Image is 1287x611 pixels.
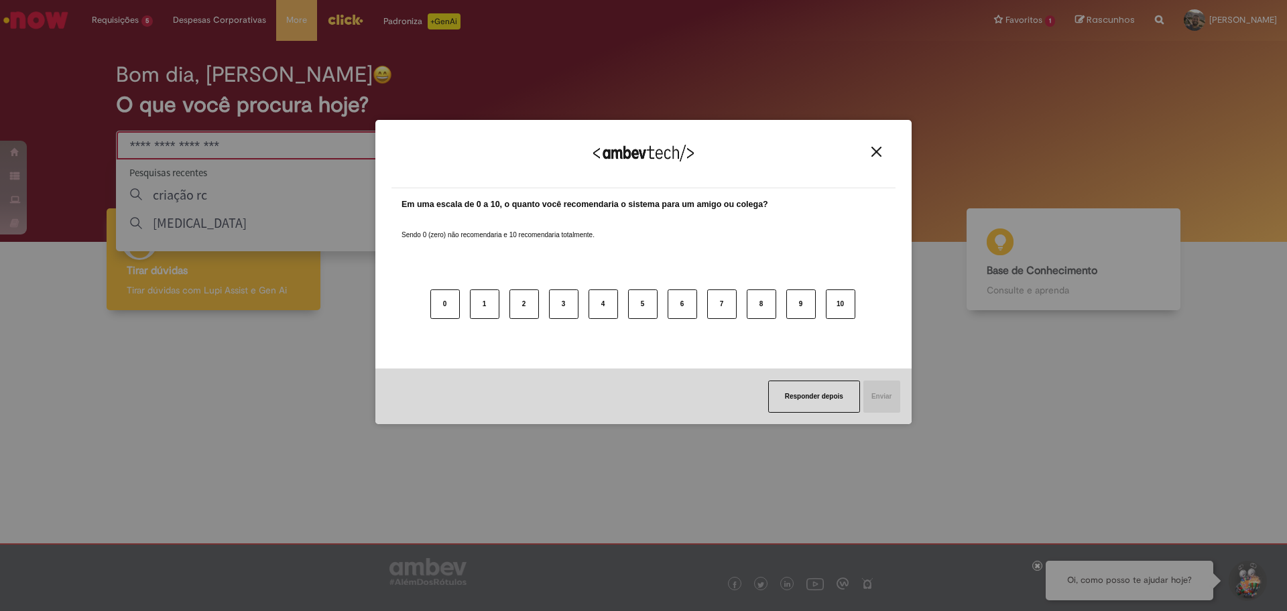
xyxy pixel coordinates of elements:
[786,289,816,319] button: 9
[707,289,737,319] button: 7
[826,289,855,319] button: 10
[509,289,539,319] button: 2
[430,289,460,319] button: 0
[867,146,885,157] button: Close
[747,289,776,319] button: 8
[402,214,595,240] label: Sendo 0 (zero) não recomendaria e 10 recomendaria totalmente.
[549,289,578,319] button: 3
[470,289,499,319] button: 1
[871,147,881,157] img: Close
[768,381,860,413] button: Responder depois
[668,289,697,319] button: 6
[589,289,618,319] button: 4
[402,198,768,211] label: Em uma escala de 0 a 10, o quanto você recomendaria o sistema para um amigo ou colega?
[628,289,658,319] button: 5
[593,145,694,161] img: Logo Ambevtech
